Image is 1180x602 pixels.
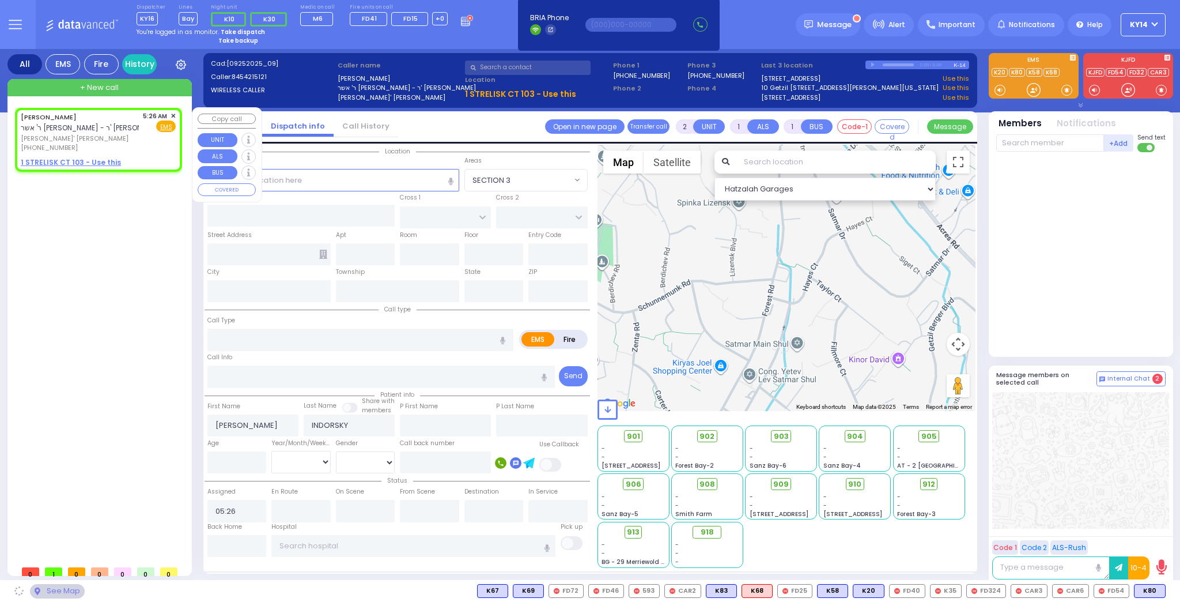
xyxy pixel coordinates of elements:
[465,75,610,85] label: Location
[602,492,605,501] span: -
[338,74,461,84] label: [PERSON_NAME]
[262,121,334,131] a: Dispatch info
[943,83,969,93] a: Use this
[198,166,237,180] button: BUS
[545,119,625,134] a: Open in new page
[742,584,773,598] div: K68
[875,119,909,134] button: Covered
[336,231,346,240] label: Apt
[761,74,820,84] a: [STREET_ADDRESS]
[528,231,561,240] label: Entry Code
[464,156,482,165] label: Areas
[761,61,865,70] label: Last 3 location
[207,439,219,448] label: Age
[817,19,852,31] span: Message
[21,134,139,144] span: [PERSON_NAME]' [PERSON_NAME]
[465,88,576,100] u: 1 STRELISK CT 103 - Use this
[921,431,937,442] span: 905
[675,501,679,510] span: -
[528,268,537,277] label: ZIP
[271,535,555,557] input: Search hospital
[897,492,901,501] span: -
[221,28,265,36] strong: Take dispatch
[1099,588,1105,594] img: red-radio-icon.svg
[1009,68,1025,77] a: K80
[943,74,969,84] a: Use this
[561,522,583,532] label: Pick up
[603,150,644,174] button: Show street map
[521,332,555,347] label: EMS
[375,390,420,399] span: Patient info
[750,444,753,453] span: -
[1043,68,1060,77] a: K68
[21,112,77,122] a: [PERSON_NAME]
[300,4,336,11] label: Medic on call
[1016,588,1022,594] img: red-radio-icon.svg
[30,584,84,599] div: See map
[894,588,900,594] img: red-radio-icon.svg
[114,567,131,576] span: 0
[853,584,884,598] div: BLS
[602,501,605,510] span: -
[777,584,812,598] div: FD25
[336,268,365,277] label: Township
[1057,117,1116,130] button: Notifications
[971,588,977,594] img: red-radio-icon.svg
[45,567,62,576] span: 1
[602,453,605,461] span: -
[773,479,789,490] span: 909
[271,439,331,448] div: Year/Month/Week/Day
[513,584,544,598] div: K69
[585,18,676,32] input: (000)000-00000
[207,487,236,496] label: Assigned
[379,305,417,314] span: Call type
[750,461,786,470] span: Sanz Bay-6
[897,510,936,518] span: Forest Bay-3
[21,143,78,152] span: [PHONE_NUMBER]
[750,453,753,461] span: -
[137,567,154,576] span: 0
[1011,584,1047,598] div: CAR3
[670,588,675,594] img: red-radio-icon.svg
[1134,584,1166,598] div: K80
[1057,588,1063,594] img: red-radio-icon.svg
[1026,68,1042,77] a: K58
[539,440,579,449] label: Use Callback
[362,14,377,23] span: FD41
[313,14,323,23] span: M6
[626,479,641,490] span: 906
[627,431,640,442] span: 901
[943,93,969,103] a: Use this
[263,14,275,24] span: K30
[379,147,416,156] span: Location
[888,20,905,30] span: Alert
[549,584,584,598] div: FD72
[804,20,813,29] img: message.svg
[198,149,237,163] button: ALS
[588,584,624,598] div: FD46
[687,84,758,93] span: Phone 4
[602,558,666,566] span: BG - 29 Merriewold S.
[774,431,789,442] span: 903
[46,17,122,32] img: Logo
[338,93,461,103] label: [PERSON_NAME]' [PERSON_NAME]
[897,501,901,510] span: -
[782,588,788,594] img: red-radio-icon.svg
[207,402,240,411] label: First Name
[436,14,444,23] span: +0
[761,93,820,103] a: [STREET_ADDRESS]
[207,353,232,362] label: Call Info
[171,111,176,121] span: ✕
[693,119,725,134] button: UNIT
[211,59,334,69] label: Cad:
[675,492,679,501] span: -
[750,501,753,510] span: -
[179,12,198,25] span: Bay
[179,4,198,11] label: Lines
[600,396,638,411] img: Google
[1137,142,1156,153] label: Turn off text
[143,112,167,121] span: 5:26 AM
[400,231,417,240] label: Room
[464,169,588,191] span: SECTION 3
[1086,68,1105,77] a: KJFD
